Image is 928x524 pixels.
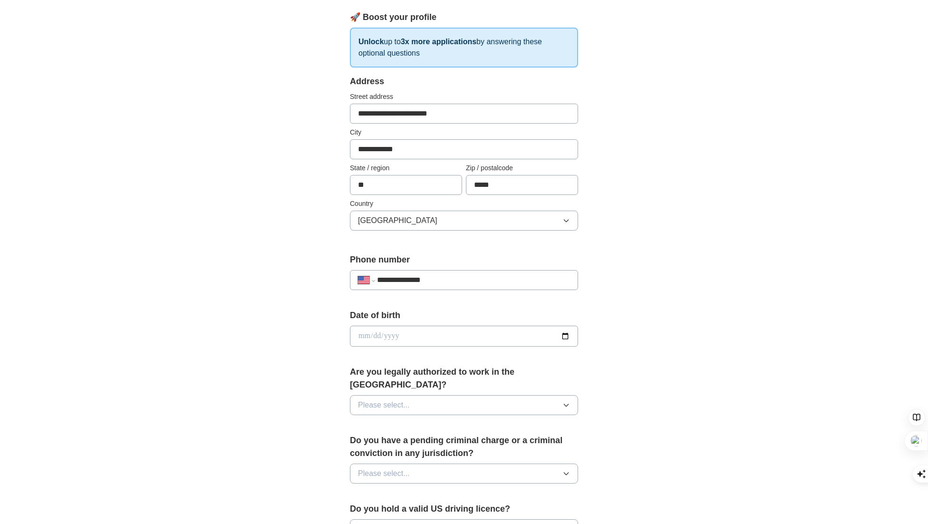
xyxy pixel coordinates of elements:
[350,395,578,415] button: Please select...
[466,163,578,173] label: Zip / postalcode
[358,468,410,479] span: Please select...
[350,253,578,266] label: Phone number
[350,309,578,322] label: Date of birth
[350,199,578,209] label: Country
[350,127,578,137] label: City
[358,38,384,46] strong: Unlock
[350,464,578,484] button: Please select...
[358,399,410,411] span: Please select...
[350,366,578,391] label: Are you legally authorized to work in the [GEOGRAPHIC_DATA]?
[350,75,578,88] div: Address
[350,211,578,231] button: [GEOGRAPHIC_DATA]
[350,434,578,460] label: Do you have a pending criminal charge or a criminal conviction in any jurisdiction?
[401,38,476,46] strong: 3x more applications
[350,163,462,173] label: State / region
[350,11,578,24] div: 🚀 Boost your profile
[358,215,437,226] span: [GEOGRAPHIC_DATA]
[350,92,578,102] label: Street address
[350,28,578,68] p: up to by answering these optional questions
[350,503,578,515] label: Do you hold a valid US driving licence?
